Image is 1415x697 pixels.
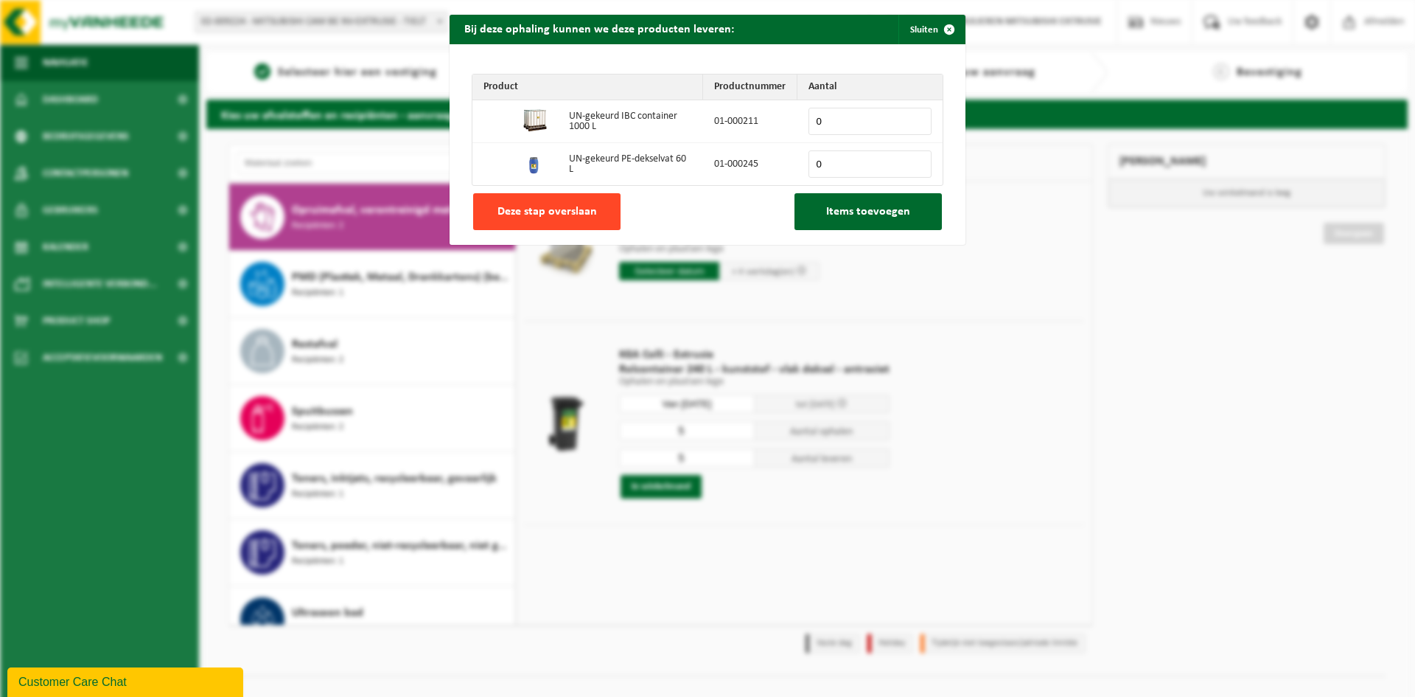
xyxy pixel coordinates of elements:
span: Items toevoegen [826,206,910,218]
button: Items toevoegen [794,193,942,230]
img: 01-000211 [523,108,547,132]
td: UN-gekeurd PE-dekselvat 60 L [558,143,703,185]
td: UN-gekeurd IBC container 1000 L [558,100,703,143]
th: Aantal [797,74,943,100]
th: Productnummer [703,74,797,100]
th: Product [472,74,703,100]
h2: Bij deze ophaling kunnen we deze producten leveren: [450,15,749,43]
button: Deze stap overslaan [473,193,621,230]
td: 01-000211 [703,100,797,143]
iframe: chat widget [7,665,246,697]
img: 01-000245 [523,151,547,175]
button: Sluiten [898,15,964,44]
span: Deze stap overslaan [497,206,597,218]
td: 01-000245 [703,143,797,185]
